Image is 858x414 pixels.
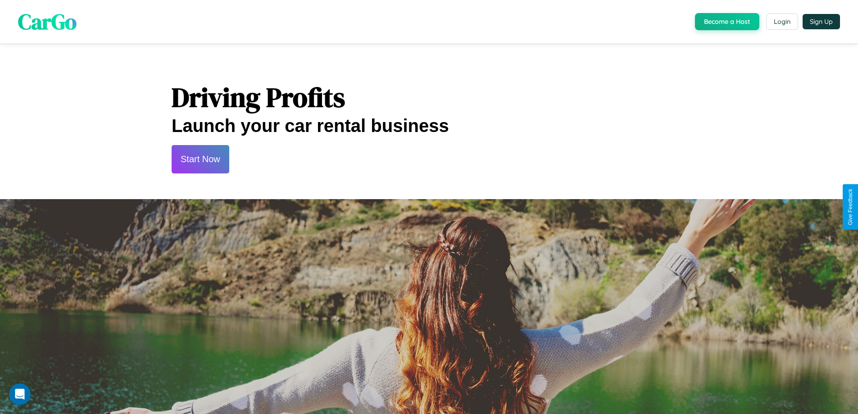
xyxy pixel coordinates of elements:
button: Become a Host [695,13,759,30]
h2: Launch your car rental business [172,116,686,136]
span: CarGo [18,7,77,36]
button: Start Now [172,145,229,173]
iframe: Intercom live chat [9,383,31,405]
button: Sign Up [803,14,840,29]
button: Login [766,14,798,30]
div: Give Feedback [847,189,853,225]
h1: Driving Profits [172,79,686,116]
